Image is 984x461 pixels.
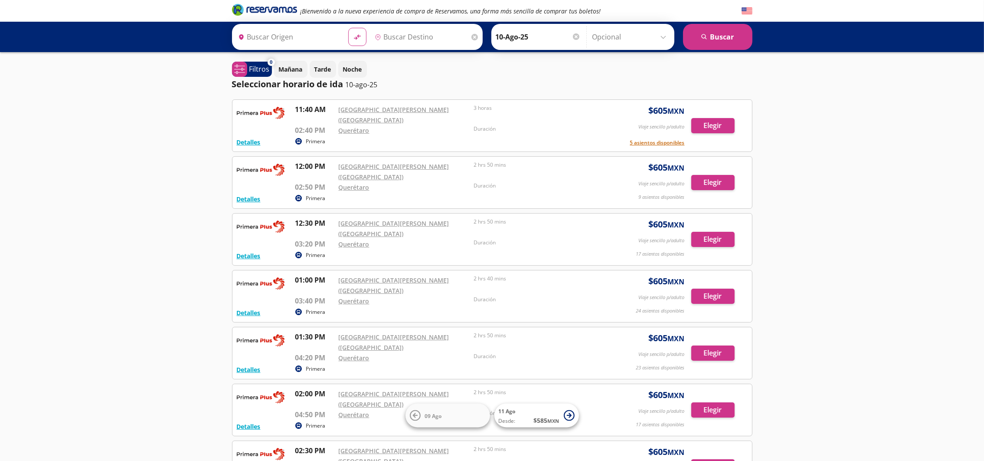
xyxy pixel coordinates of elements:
small: MXN [668,334,685,343]
p: 12:30 PM [295,218,334,228]
button: Detalles [237,365,261,374]
p: Primera [306,422,326,430]
small: MXN [668,448,685,457]
span: $ 605 [649,445,685,458]
img: RESERVAMOS [237,218,284,235]
p: Primera [306,138,326,145]
p: 2 hrs 50 mins [474,161,605,169]
span: Desde: [499,418,516,425]
a: [GEOGRAPHIC_DATA][PERSON_NAME] ([GEOGRAPHIC_DATA]) [339,162,449,181]
span: 0 [270,59,272,66]
p: 03:20 PM [295,239,334,249]
a: Querétaro [339,240,369,248]
span: $ 605 [649,332,685,345]
p: 02:00 PM [295,389,334,399]
p: Viaje sencillo p/adulto [639,408,685,415]
button: Elegir [691,289,735,304]
span: $ 605 [649,275,685,288]
input: Buscar Destino [371,26,469,48]
p: Primera [306,194,326,202]
button: Tarde [310,61,336,78]
p: 2 hrs 50 mins [474,389,605,396]
p: 02:50 PM [295,182,334,192]
button: 0Filtros [232,62,272,77]
p: 01:00 PM [295,275,334,285]
p: 2 hrs 50 mins [474,445,605,453]
img: RESERVAMOS [237,332,284,349]
p: 04:50 PM [295,409,334,420]
p: Primera [306,308,326,316]
p: 12:00 PM [295,161,334,171]
span: 09 Ago [425,412,442,420]
img: RESERVAMOS [237,389,284,406]
button: Noche [338,61,367,78]
small: MXN [548,418,559,425]
span: $ 605 [649,389,685,402]
p: 11:40 AM [295,104,334,115]
button: 11 AgoDesde:$585MXN [494,404,579,428]
button: Elegir [691,232,735,247]
input: Elegir Fecha [496,26,581,48]
a: [GEOGRAPHIC_DATA][PERSON_NAME] ([GEOGRAPHIC_DATA]) [339,390,449,408]
span: $ 605 [649,161,685,174]
p: 23 asientos disponibles [636,364,685,372]
p: Duración [474,182,605,190]
button: Elegir [691,402,735,418]
img: RESERVAMOS [237,275,284,292]
p: 24 asientos disponibles [636,307,685,315]
p: Duración [474,296,605,303]
p: 02:40 PM [295,125,334,135]
p: 2 hrs 40 mins [474,275,605,283]
button: Detalles [237,251,261,260]
i: Brand Logo [232,3,297,16]
p: Primera [306,365,326,373]
small: MXN [668,277,685,286]
p: 2 hrs 50 mins [474,218,605,226]
p: 01:30 PM [295,332,334,342]
button: Buscar [683,24,752,50]
p: 04:20 PM [295,352,334,363]
a: Querétaro [339,297,369,305]
button: Elegir [691,118,735,133]
p: Duración [474,352,605,360]
p: Viaje sencillo p/adulto [639,294,685,301]
a: Querétaro [339,354,369,362]
p: Viaje sencillo p/adulto [639,180,685,188]
em: ¡Bienvenido a la nueva experiencia de compra de Reservamos, una forma más sencilla de comprar tus... [301,7,601,15]
a: Querétaro [339,183,369,191]
button: Detalles [237,138,261,147]
span: 11 Ago [499,408,516,415]
button: Elegir [691,346,735,361]
button: 09 Ago [405,404,490,428]
button: 5 asientos disponibles [630,139,685,147]
p: 10-ago-25 [346,79,378,90]
a: [GEOGRAPHIC_DATA][PERSON_NAME] ([GEOGRAPHIC_DATA]) [339,333,449,352]
input: Buscar Origen [235,26,341,48]
img: RESERVAMOS [237,104,284,122]
p: 03:40 PM [295,296,334,306]
p: Seleccionar horario de ida [232,78,343,91]
p: Filtros [249,64,270,74]
a: Brand Logo [232,3,297,19]
p: Tarde [314,65,331,74]
button: Detalles [237,308,261,317]
button: Detalles [237,194,261,204]
p: 9 asientos disponibles [639,194,685,201]
a: Querétaro [339,411,369,419]
a: [GEOGRAPHIC_DATA][PERSON_NAME] ([GEOGRAPHIC_DATA]) [339,219,449,238]
p: Viaje sencillo p/adulto [639,237,685,244]
p: 3 horas [474,104,605,112]
a: Querétaro [339,126,369,135]
span: $ 605 [649,104,685,117]
p: 17 asientos disponibles [636,250,685,258]
p: 17 asientos disponibles [636,421,685,428]
span: $ 605 [649,218,685,231]
button: English [742,6,752,16]
p: 02:30 PM [295,445,334,456]
button: Detalles [237,422,261,431]
small: MXN [668,163,685,173]
small: MXN [668,106,685,116]
p: Viaje sencillo p/adulto [639,351,685,358]
a: [GEOGRAPHIC_DATA][PERSON_NAME] ([GEOGRAPHIC_DATA]) [339,105,449,124]
small: MXN [668,220,685,230]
